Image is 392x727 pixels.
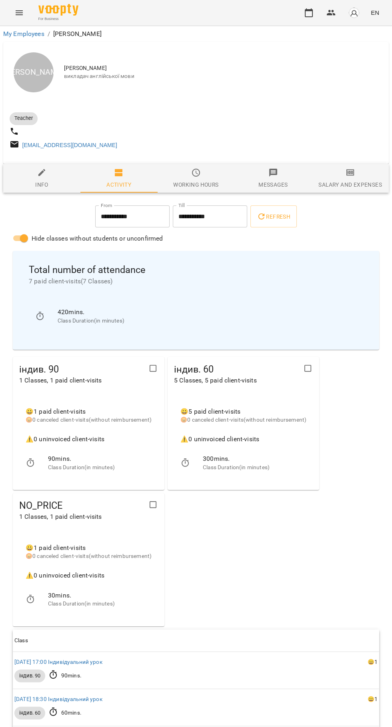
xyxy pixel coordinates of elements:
span: 😡 0 canceled client-visits(without reimbursement) [180,416,306,423]
a: [DATE] 17:00 Індивідуальний урок [14,659,102,665]
p: 1 Classes , 1 paid client-visits [19,376,145,385]
span: Class [14,636,378,645]
span: NO_PRICE [19,500,145,512]
span: For Business [38,16,78,22]
span: індив. 90 [14,672,45,679]
p: 420 mins. [58,307,357,317]
span: 😀 1 paid client-visits [26,544,86,552]
nav: breadcrumb [3,29,389,39]
a: [EMAIL_ADDRESS][DOMAIN_NAME] [22,142,117,148]
lable: 90 mins. [61,672,82,679]
p: 5 Classes , 5 paid client-visits [174,376,300,385]
span: Total number of attendance [29,264,363,276]
p: Class Duration(in minutes) [58,317,357,325]
p: 1 Classes , 1 paid client-visits [19,512,145,522]
span: Hide classes without students or unconfirmed [32,234,163,243]
div: 😀1 [368,695,378,703]
div: [PERSON_NAME] [14,52,54,92]
span: 😀 5 paid client-visits [180,408,240,415]
li: / [48,29,50,39]
p: Class Duration(in minutes) [48,600,152,608]
span: [PERSON_NAME] [64,64,382,72]
span: індив. 60 [174,363,300,376]
p: 300 mins. [203,454,306,464]
span: 7 paid client-visits ( 7 Classes ) [29,277,363,286]
p: Class Duration(in minutes) [203,464,306,472]
p: 90 mins. [48,454,152,464]
span: ⚠️ 0 uninvoiced client-visits [26,572,104,579]
span: 😡 0 canceled client-visits(without reimbursement) [26,553,152,559]
span: індив. 90 [19,363,145,376]
span: 😡 0 canceled client-visits(without reimbursement) [26,416,152,423]
img: Voopty Logo [38,4,78,16]
span: EN [371,8,379,17]
div: Messages [258,180,288,189]
a: [DATE] 18:30 Індивідуальний урок [14,696,102,702]
div: Salary and Expenses [318,180,382,189]
span: Teacher [10,115,38,122]
div: Activity [106,180,131,189]
div: Sort [14,636,28,645]
span: ⚠️ 0 uninvoiced client-visits [180,435,259,443]
div: 😀1 [368,658,378,666]
div: Class [14,636,28,645]
button: Menu [10,3,29,22]
button: Refresh [250,205,297,228]
div: Info [35,180,48,189]
p: [PERSON_NAME] [53,29,102,39]
div: Working hours [173,180,218,189]
a: My Employees [3,30,44,38]
lable: 60 mins. [61,709,82,716]
img: avatar_s.png [348,7,360,18]
span: індив. 60 [14,709,45,717]
span: викладач англійської мови [64,72,382,80]
span: Refresh [257,212,290,221]
p: Class Duration(in minutes) [48,464,152,472]
p: 30 mins. [48,591,152,600]
span: 😀 1 paid client-visits [26,408,86,415]
span: ⚠️ 0 uninvoiced client-visits [26,435,104,443]
button: EN [368,5,382,20]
